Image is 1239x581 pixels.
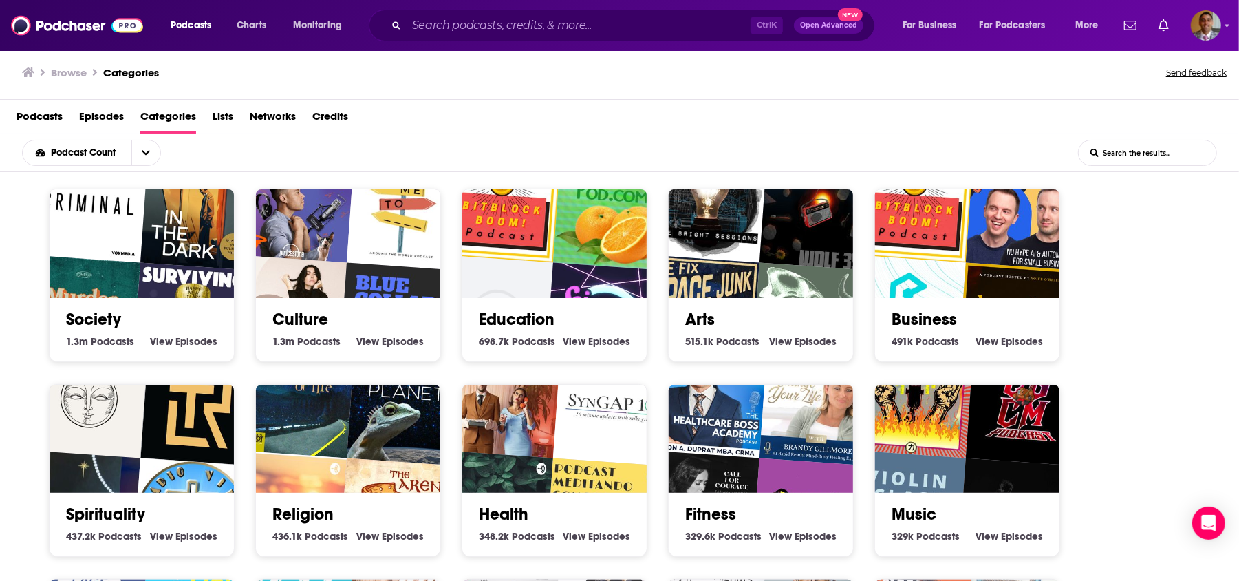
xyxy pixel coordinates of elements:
span: Episodes [175,530,217,542]
img: SynGAP10 weekly 10 minute updates on SYNGAP1 [553,348,671,466]
span: Logged in as simaulakh21 [1191,10,1221,41]
span: Podcasts [305,530,348,542]
img: The BitBlockBoom Bitcoin Podcast [856,145,974,263]
span: Open Advanced [800,22,857,29]
a: 698.7k Education Podcasts [479,335,555,348]
img: CGCM Podcast [966,348,1084,466]
img: The Jordan Harbinger Show [237,145,355,263]
span: Podcasts [98,530,142,542]
a: 437.2k Spirituality Podcasts [66,530,142,542]
span: 515.1k [685,335,713,348]
span: 348.2k [479,530,509,542]
span: Episodes [588,530,630,542]
a: View Society Episodes [150,335,217,348]
img: Learn Chinese & Culture @ iMandarinPod.com [553,152,671,271]
img: Heal Yourself. Change Your Life™ [759,348,878,466]
a: 491k Business Podcasts [892,335,959,348]
span: View [976,335,998,348]
img: Podchaser - Follow, Share and Rate Podcasts [11,12,143,39]
a: Arts [685,309,715,330]
span: Podcasts [91,335,134,348]
div: One Third of Life [237,339,355,458]
a: View Fitness Episodes [769,530,837,542]
span: Episodes [175,335,217,348]
span: View [769,335,792,348]
span: Episodes [382,335,424,348]
span: Episodes [382,530,424,542]
span: 1.3m [66,335,88,348]
span: Ctrl K [751,17,783,34]
img: Podder Than Hell Podcast [856,339,974,458]
div: Take Me To Travel Podcast [347,152,465,271]
img: The Bright Sessions [649,145,768,263]
a: Podcasts [17,105,63,134]
span: More [1075,16,1099,35]
div: Search podcasts, credits, & more... [382,10,888,41]
a: Fitness [685,504,736,525]
span: For Podcasters [980,16,1046,35]
span: New [838,8,863,21]
img: Criminal [30,145,149,263]
a: Episodes [79,105,124,134]
a: 348.2k Health Podcasts [479,530,555,542]
span: 1.3m [272,335,294,348]
span: Podcast Count [51,148,120,158]
a: Networks [250,105,296,134]
span: View [769,530,792,542]
span: 698.7k [479,335,509,348]
span: Categories [140,105,196,134]
a: View Arts Episodes [769,335,837,348]
a: Music [892,504,936,525]
span: Podcasts [297,335,341,348]
img: Wolf 359 [759,152,878,271]
img: Authority Hacker Podcast – AI & Automation for Small biz & Marketers [966,152,1084,271]
a: Charts [228,14,274,36]
img: Healthcare Boss Academy Podcast [649,339,768,458]
span: 436.1k [272,530,302,542]
a: View Education Episodes [563,335,630,348]
a: 1.3m Society Podcasts [66,335,134,348]
img: The BitBlockBoom Bitcoin Podcast [443,145,561,263]
a: Religion [272,504,334,525]
h2: Choose List sort [22,140,182,166]
span: For Business [903,16,957,35]
button: Open AdvancedNew [794,17,863,34]
span: View [150,335,173,348]
div: Open Intercom Messenger [1192,507,1225,540]
button: open menu [161,14,229,36]
span: Credits [312,105,348,134]
span: Episodes [588,335,630,348]
span: Podcasts [716,335,759,348]
a: View Religion Episodes [356,530,424,542]
button: open menu [971,14,1066,36]
span: 329.6k [685,530,715,542]
span: Episodes [795,530,837,542]
a: Lists [213,105,233,134]
span: 437.2k [66,530,96,542]
span: Podcasts [916,530,960,542]
a: Business [892,309,957,330]
span: View [356,335,379,348]
a: Society [66,309,121,330]
a: 1.3m Culture Podcasts [272,335,341,348]
img: Your Mom & Dad [443,339,561,458]
button: open menu [283,14,360,36]
img: The Reluctant Thought Leader Podcast [140,348,259,466]
span: 491k [892,335,913,348]
span: Episodes [795,335,837,348]
img: In The Dark [140,152,259,271]
button: open menu [1066,14,1116,36]
a: Categories [103,66,159,79]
